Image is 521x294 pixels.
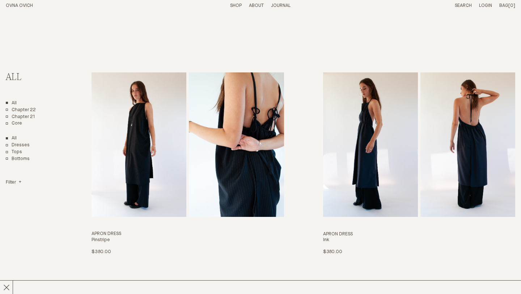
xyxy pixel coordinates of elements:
[323,237,515,243] h4: Ink
[6,114,35,120] a: Chapter 21
[499,3,508,8] span: Bag
[249,3,264,9] summary: About
[6,142,30,148] a: Dresses
[6,72,64,83] h2: All
[6,3,33,8] a: Home
[323,231,515,238] h3: Apron Dress
[92,237,284,243] h4: Pinstripe
[6,100,17,106] a: All
[508,3,515,8] span: [0]
[6,135,17,142] a: Show All
[6,156,30,162] a: Bottoms
[323,72,515,255] a: Apron Dress
[6,149,22,155] a: Tops
[92,72,284,255] a: Apron Dress
[323,249,342,254] span: $380.00
[323,72,418,217] img: Apron Dress
[92,231,284,237] h3: Apron Dress
[92,249,111,254] span: $380.00
[230,3,242,8] a: Shop
[271,3,291,8] a: Journal
[479,3,492,8] a: Login
[6,180,21,186] summary: Filter
[92,72,186,217] img: Apron Dress
[6,107,36,113] a: Chapter 22
[6,121,22,127] a: Core
[455,3,472,8] a: Search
